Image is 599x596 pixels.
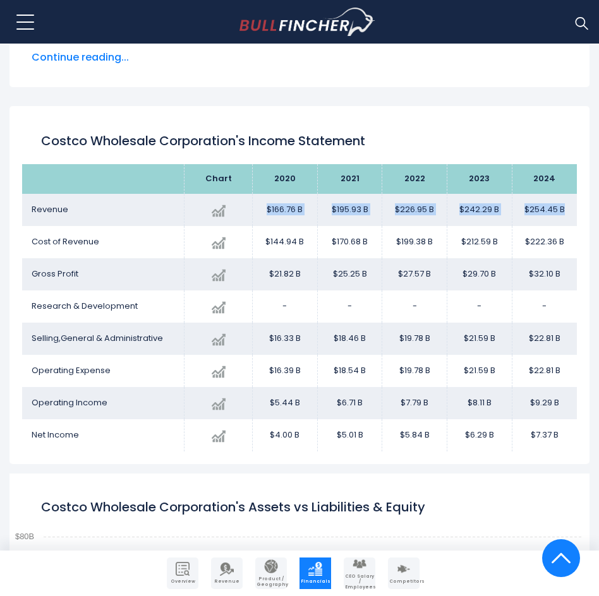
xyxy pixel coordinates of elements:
td: $5.44 B [253,387,318,419]
a: Company Employees [344,557,375,589]
td: $254.45 B [512,194,577,226]
td: $199.38 B [382,226,447,258]
span: Selling,General & Administrative [32,332,163,344]
span: Overview [168,579,197,584]
td: - [512,290,577,323]
td: $25.25 B [317,258,382,290]
th: 2022 [382,164,447,194]
td: $242.29 B [447,194,512,226]
text: $80B [15,532,34,541]
span: Continue reading... [32,50,567,65]
td: $4.00 B [253,419,318,451]
td: $27.57 B [382,258,447,290]
th: 2021 [317,164,382,194]
span: Operating Income [32,396,107,408]
td: $21.59 B [447,323,512,355]
td: $19.78 B [382,355,447,387]
td: $18.54 B [317,355,382,387]
td: $19.78 B [382,323,447,355]
td: $5.84 B [382,419,447,451]
span: Net Income [32,429,79,441]
td: $212.59 B [447,226,512,258]
a: Company Financials [299,557,331,589]
tspan: Costco Wholesale Corporation's Assets vs Liabilities & Equity [41,498,425,516]
th: 2020 [253,164,318,194]
td: $16.33 B [253,323,318,355]
span: Cost of Revenue [32,235,99,247]
span: Revenue [32,203,68,215]
td: $195.93 B [317,194,382,226]
span: Revenue [212,579,241,584]
a: Company Overview [167,557,198,589]
td: $8.11 B [447,387,512,419]
td: $29.70 B [447,258,512,290]
td: - [253,290,318,323]
td: $9.29 B [512,387,577,419]
td: $21.82 B [253,258,318,290]
span: Competitors [389,579,418,584]
span: Financials [301,579,330,584]
a: Company Revenue [211,557,243,589]
td: $6.29 B [447,419,512,451]
span: CEO Salary / Employees [345,574,374,590]
td: $144.94 B [253,226,318,258]
a: Go to homepage [239,8,375,37]
span: Research & Development [32,300,138,312]
td: $166.76 B [253,194,318,226]
td: - [447,290,512,323]
td: $32.10 B [512,258,577,290]
span: Product / Geography [257,576,286,587]
img: bullfincher logo [239,8,375,37]
span: Operating Expense [32,364,111,376]
th: 2024 [512,164,577,194]
td: $22.81 B [512,323,577,355]
th: Chart [185,164,253,194]
td: $18.46 B [317,323,382,355]
td: $222.36 B [512,226,577,258]
td: $170.68 B [317,226,382,258]
td: $5.01 B [317,419,382,451]
th: 2023 [447,164,512,194]
td: $21.59 B [447,355,512,387]
td: $6.71 B [317,387,382,419]
td: $22.81 B [512,355,577,387]
h1: Costco Wholesale Corporation's Income Statement [41,131,558,150]
a: Company Competitors [388,557,420,589]
td: - [317,290,382,323]
td: $7.37 B [512,419,577,451]
td: $226.95 B [382,194,447,226]
td: $16.39 B [253,355,318,387]
a: Company Product/Geography [255,557,287,589]
td: $7.79 B [382,387,447,419]
span: Gross Profit [32,268,78,280]
td: - [382,290,447,323]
